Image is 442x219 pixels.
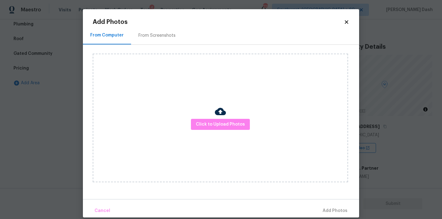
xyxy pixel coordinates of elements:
span: Click to Upload Photos [196,121,245,128]
div: From Computer [90,32,124,38]
span: Cancel [95,207,110,215]
button: Click to Upload Photos [191,119,250,130]
img: Cloud Upload Icon [215,106,226,117]
button: Cancel [92,204,113,217]
div: From Screenshots [138,32,176,39]
h2: Add Photos [93,19,344,25]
